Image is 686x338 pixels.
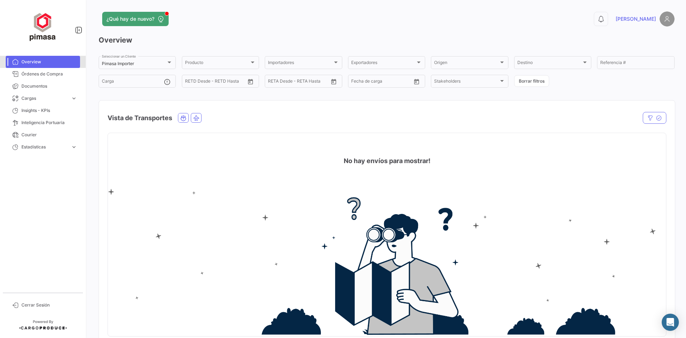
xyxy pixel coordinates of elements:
button: Open calendar [245,76,256,87]
span: [PERSON_NAME] [616,15,656,23]
input: Desde [351,80,364,85]
a: Órdenes de Compra [6,68,80,80]
span: expand_more [71,144,77,150]
a: Inteligencia Portuaria [6,117,80,129]
h3: Overview [99,35,675,45]
input: Hasta [369,80,398,85]
div: Abrir Intercom Messenger [662,314,679,331]
span: Cerrar Sesión [21,302,77,308]
a: Insights - KPIs [6,104,80,117]
input: Hasta [286,80,314,85]
span: Exportadores [351,61,416,66]
span: Producto [185,61,249,66]
span: Destino [517,61,582,66]
span: Stakeholders [434,80,498,85]
span: Overview [21,59,77,65]
span: ¿Qué hay de nuevo? [106,15,154,23]
h4: No hay envíos para mostrar! [344,156,431,166]
img: no-info.png [108,189,666,335]
h4: Vista de Transportes [108,113,172,123]
input: Hasta [203,80,232,85]
a: Overview [6,56,80,68]
span: Insights - KPIs [21,107,77,114]
button: Open calendar [411,76,422,87]
button: Borrar filtros [514,75,549,87]
span: Courier [21,132,77,138]
button: Air [191,113,201,122]
span: Inteligencia Portuaria [21,119,77,126]
span: Cargas [21,95,68,102]
input: Desde [268,80,281,85]
button: Ocean [178,113,188,122]
span: Importadores [268,61,332,66]
mat-select-trigger: Pimasa Importer [102,61,134,66]
span: Órdenes de Compra [21,71,77,77]
span: Documentos [21,83,77,89]
img: placeholder-user.png [660,11,675,26]
a: Courier [6,129,80,141]
span: Estadísticas [21,144,68,150]
img: ff117959-d04a-4809-8d46-49844dc85631.png [25,9,61,44]
a: Documentos [6,80,80,92]
input: Desde [185,80,198,85]
span: Origen [434,61,498,66]
span: expand_more [71,95,77,102]
button: Open calendar [328,76,339,87]
button: ¿Qué hay de nuevo? [102,12,169,26]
